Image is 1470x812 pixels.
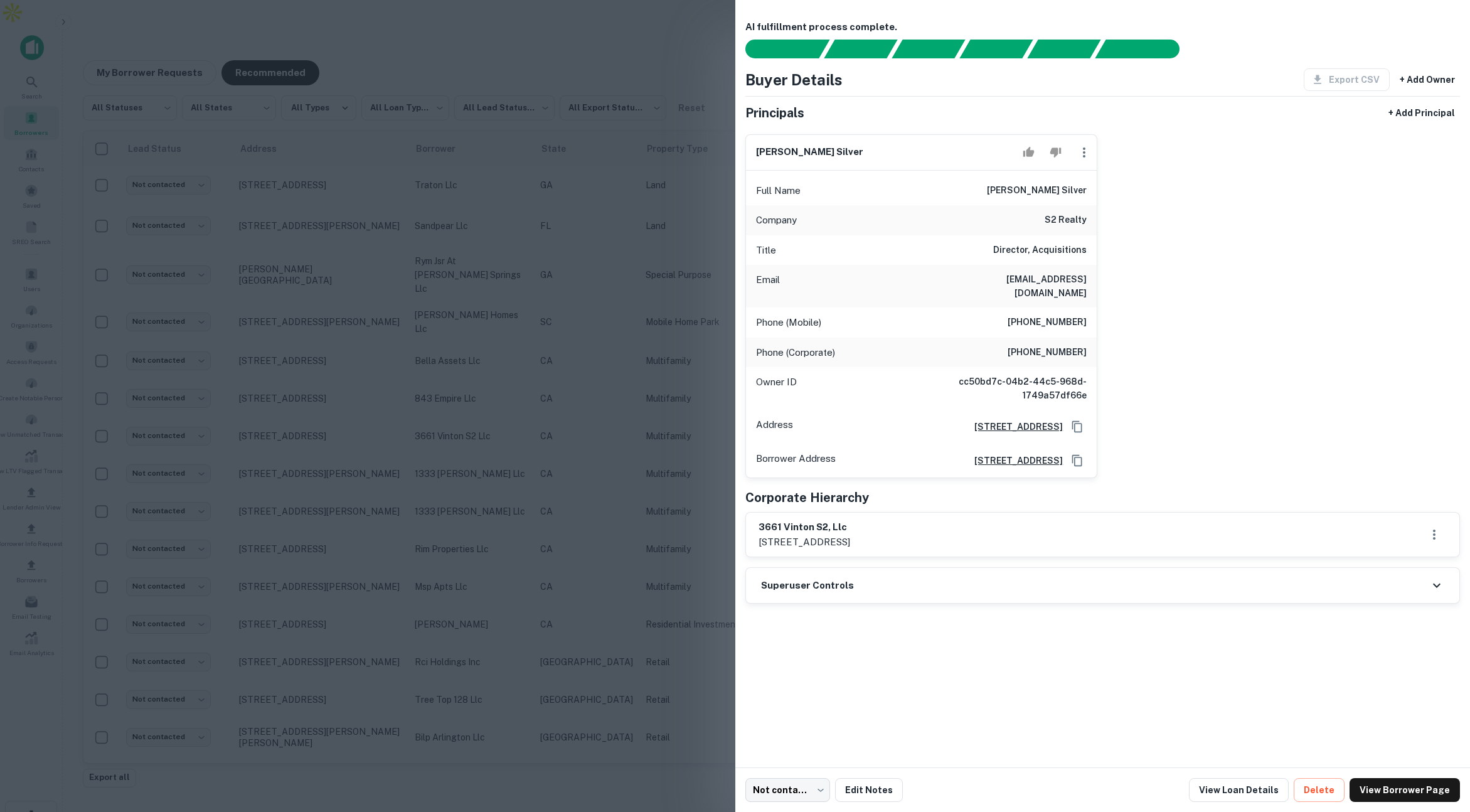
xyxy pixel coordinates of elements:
[759,520,850,535] h6: 3661 vinton s2, llc
[756,345,835,360] p: Phone (Corporate)
[756,145,863,159] h6: [PERSON_NAME] silver
[1027,40,1100,58] div: Principals found, still searching for contact information. This may take time...
[1008,345,1087,360] h6: [PHONE_NUMBER]
[745,778,830,802] div: Not contacted
[759,535,850,550] p: [STREET_ADDRESS]
[1407,712,1470,772] iframe: Chat Widget
[1095,40,1195,58] div: AI fulfillment process complete.
[761,579,854,593] h6: Superuser Controls
[745,20,1461,35] h6: AI fulfillment process complete.
[964,420,1063,434] a: [STREET_ADDRESS]
[1350,778,1460,802] a: View Borrower Page
[835,778,903,802] button: Edit Notes
[1008,315,1087,330] h6: [PHONE_NUMBER]
[756,375,797,402] p: Owner ID
[1068,451,1087,470] button: Copy Address
[1383,102,1460,124] button: + Add Principal
[745,68,843,91] h4: Buyer Details
[1045,140,1067,165] button: Reject
[756,183,801,198] p: Full Name
[959,40,1033,58] div: Principals found, AI now looking for contact information...
[756,451,836,470] p: Borrower Address
[936,272,1087,300] h6: [EMAIL_ADDRESS][DOMAIN_NAME]
[756,417,793,436] p: Address
[745,104,804,122] h5: Principals
[1045,213,1087,228] h6: s2 realty
[987,183,1087,198] h6: [PERSON_NAME] silver
[756,315,821,330] p: Phone (Mobile)
[756,243,776,258] p: Title
[892,40,965,58] div: Documents found, AI parsing details...
[756,272,780,300] p: Email
[1068,417,1087,436] button: Copy Address
[756,213,797,228] p: Company
[730,40,824,58] div: Sending borrower request to AI...
[745,488,869,507] h5: Corporate Hierarchy
[964,454,1063,467] a: [STREET_ADDRESS]
[824,40,897,58] div: Your request is received and processing...
[936,375,1087,402] h6: cc50bd7c-04b2-44c5-968d-1749a57df66e
[1018,140,1040,165] button: Accept
[1395,68,1460,91] button: + Add Owner
[993,243,1087,258] h6: Director, Acquisitions
[1294,778,1345,802] button: Delete
[1189,778,1289,802] a: View Loan Details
